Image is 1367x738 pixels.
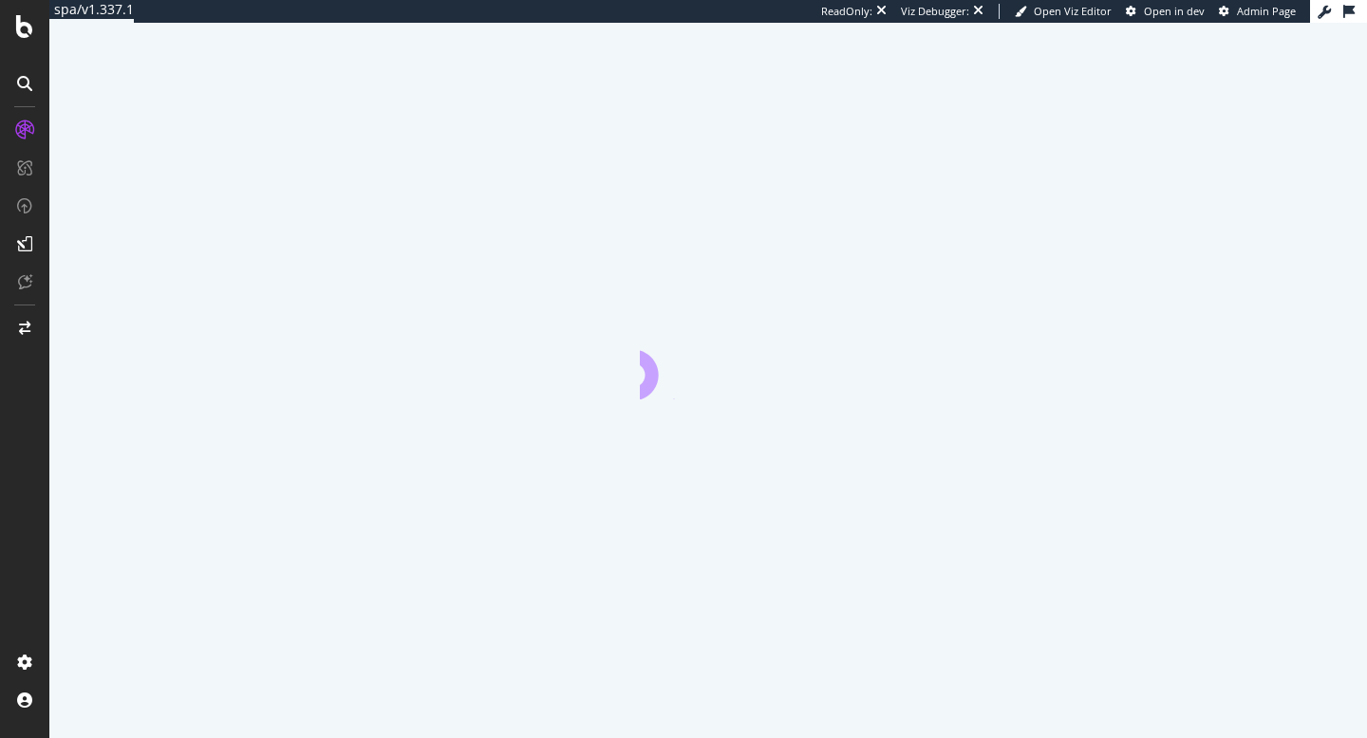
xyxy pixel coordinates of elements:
[1219,4,1296,19] a: Admin Page
[1126,4,1205,19] a: Open in dev
[1015,4,1112,19] a: Open Viz Editor
[821,4,872,19] div: ReadOnly:
[1237,4,1296,18] span: Admin Page
[1144,4,1205,18] span: Open in dev
[640,331,777,399] div: animation
[901,4,969,19] div: Viz Debugger:
[1034,4,1112,18] span: Open Viz Editor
